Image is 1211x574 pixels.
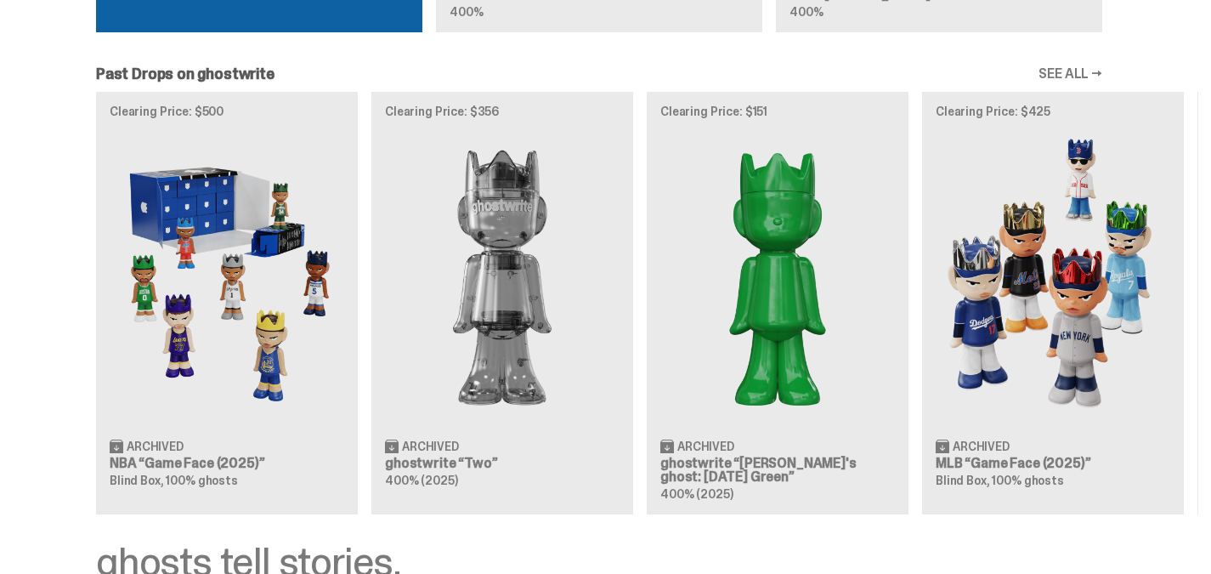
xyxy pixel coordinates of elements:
h3: ghostwrite “Two” [385,457,620,470]
h2: Past Drops on ghostwrite [96,66,274,82]
p: Clearing Price: $151 [660,105,895,117]
a: Clearing Price: $356 Two Archived [371,92,633,514]
img: Schrödinger's ghost: Sunday Green [660,131,895,424]
span: Blind Box, [110,473,164,488]
h3: MLB “Game Face (2025)” [936,457,1170,470]
p: Clearing Price: $356 [385,105,620,117]
span: 100% ghosts [992,473,1063,488]
span: Archived [127,440,184,452]
span: Archived [677,440,734,452]
p: Clearing Price: $500 [110,105,344,117]
h3: ghostwrite “[PERSON_NAME]'s ghost: [DATE] Green” [660,457,895,484]
span: 400% [789,4,823,20]
span: Archived [402,440,459,452]
img: Two [385,131,620,424]
span: 100% ghosts [166,473,237,488]
a: SEE ALL → [1038,67,1102,81]
span: Blind Box, [936,473,990,488]
h3: NBA “Game Face (2025)” [110,457,344,470]
img: Game Face (2025) [110,131,344,424]
img: Game Face (2025) [936,131,1170,424]
span: Archived [953,440,1010,452]
p: Clearing Price: $425 [936,105,1170,117]
a: Clearing Price: $500 Game Face (2025) Archived [96,92,358,514]
a: Clearing Price: $151 Schrödinger's ghost: Sunday Green Archived [647,92,908,514]
span: 400% [450,4,483,20]
span: 400% (2025) [385,473,457,488]
a: Clearing Price: $425 Game Face (2025) Archived [922,92,1184,514]
span: 400% (2025) [660,486,733,502]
